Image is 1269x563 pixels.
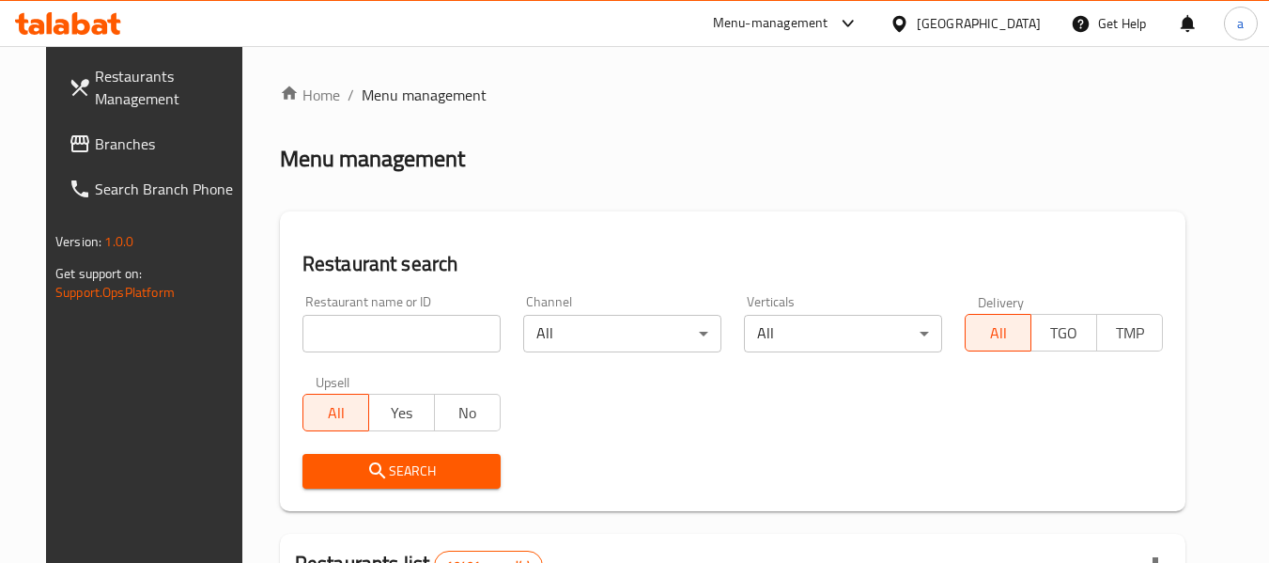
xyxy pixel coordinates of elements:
[54,121,258,166] a: Branches
[1039,320,1090,347] span: TGO
[348,84,354,106] li: /
[54,166,258,211] a: Search Branch Phone
[302,250,1163,278] h2: Restaurant search
[368,394,435,431] button: Yes
[302,315,501,352] input: Search for restaurant name or ID..
[973,320,1024,347] span: All
[55,280,175,305] a: Support.OpsPlatform
[302,454,501,489] button: Search
[95,178,243,200] span: Search Branch Phone
[280,84,340,106] a: Home
[442,399,493,427] span: No
[104,229,133,254] span: 1.0.0
[978,295,1025,308] label: Delivery
[1105,320,1155,347] span: TMP
[55,261,142,286] span: Get support on:
[1030,314,1097,352] button: TGO
[917,13,1041,34] div: [GEOGRAPHIC_DATA]
[55,229,101,254] span: Version:
[316,375,350,388] label: Upsell
[95,65,243,110] span: Restaurants Management
[1237,13,1244,34] span: a
[311,399,362,427] span: All
[54,54,258,121] a: Restaurants Management
[523,315,721,352] div: All
[302,394,369,431] button: All
[95,133,243,155] span: Branches
[744,315,942,352] div: All
[1096,314,1163,352] button: TMP
[713,12,828,35] div: Menu-management
[434,394,501,431] button: No
[377,399,427,427] span: Yes
[362,84,487,106] span: Menu management
[280,84,1185,106] nav: breadcrumb
[317,460,486,483] span: Search
[280,144,465,174] h2: Menu management
[965,314,1031,352] button: All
